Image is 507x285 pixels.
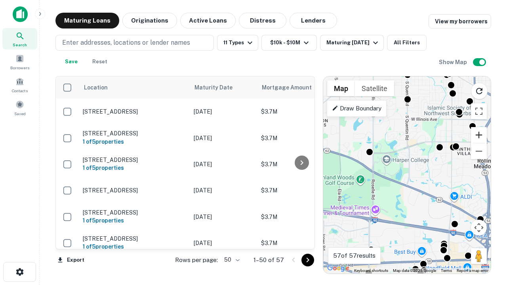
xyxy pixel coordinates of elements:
[239,13,286,28] button: Distress
[83,137,186,146] h6: 1 of 5 properties
[175,255,218,265] p: Rows per page:
[261,186,340,195] p: $3.7M
[325,263,351,274] a: Open this area in Google Maps (opens a new window)
[84,83,108,92] span: Location
[333,251,375,260] p: 57 of 57 results
[13,6,28,22] img: capitalize-icon.png
[194,213,253,221] p: [DATE]
[441,268,452,273] a: Terms (opens in new tab)
[55,254,86,266] button: Export
[471,83,488,99] button: Reload search area
[2,97,37,118] a: Saved
[257,76,344,99] th: Mortgage Amount
[83,187,186,194] p: [STREET_ADDRESS]
[261,213,340,221] p: $3.7M
[13,42,27,48] span: Search
[10,65,29,71] span: Borrowers
[217,35,258,51] button: 11 Types
[180,13,236,28] button: Active Loans
[2,28,37,49] a: Search
[301,254,314,266] button: Go to next page
[83,209,186,216] p: [STREET_ADDRESS]
[194,239,253,247] p: [DATE]
[327,80,355,96] button: Show street map
[261,134,340,142] p: $3.7M
[83,163,186,172] h6: 1 of 5 properties
[471,127,487,143] button: Zoom in
[261,239,340,247] p: $3.7M
[355,80,394,96] button: Show satellite imagery
[55,35,214,51] button: Enter addresses, locations or lender names
[190,76,257,99] th: Maturity Date
[2,51,37,72] a: Borrowers
[83,108,186,115] p: [STREET_ADDRESS]
[194,186,253,195] p: [DATE]
[326,38,380,47] div: Maturing [DATE]
[79,76,190,99] th: Location
[290,13,337,28] button: Lenders
[261,35,317,51] button: $10k - $10M
[83,130,186,137] p: [STREET_ADDRESS]
[261,107,340,116] p: $3.7M
[471,248,487,264] button: Drag Pegman onto the map to open Street View
[387,35,427,51] button: All Filters
[83,235,186,242] p: [STREET_ADDRESS]
[221,254,241,266] div: 50
[14,110,26,117] span: Saved
[471,103,487,119] button: Toggle fullscreen view
[194,134,253,142] p: [DATE]
[261,160,340,169] p: $3.7M
[262,83,322,92] span: Mortgage Amount
[429,14,491,28] a: View my borrowers
[194,83,243,92] span: Maturity Date
[439,58,468,66] h6: Show Map
[393,268,436,273] span: Map data ©2025 Google
[323,76,491,274] div: 0 0
[194,160,253,169] p: [DATE]
[83,216,186,225] h6: 1 of 5 properties
[2,74,37,95] a: Contacts
[83,156,186,163] p: [STREET_ADDRESS]
[59,54,84,70] button: Save your search to get updates of matches that match your search criteria.
[320,35,384,51] button: Maturing [DATE]
[457,268,488,273] a: Report a map error
[332,104,381,113] p: Draw Boundary
[253,255,284,265] p: 1–50 of 57
[325,263,351,274] img: Google
[55,13,119,28] button: Maturing Loans
[83,242,186,251] h6: 1 of 5 properties
[12,87,28,94] span: Contacts
[467,196,507,234] iframe: Chat Widget
[87,54,112,70] button: Reset
[471,143,487,159] button: Zoom out
[194,107,253,116] p: [DATE]
[354,268,388,274] button: Keyboard shortcuts
[62,38,190,47] p: Enter addresses, locations or lender names
[122,13,177,28] button: Originations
